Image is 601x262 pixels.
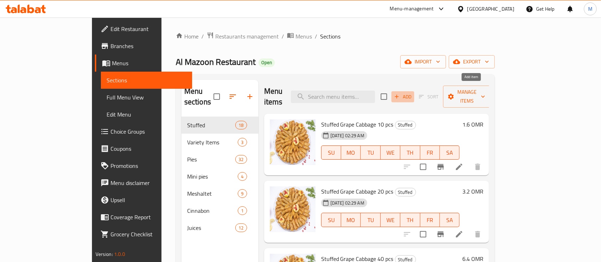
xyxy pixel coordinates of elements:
[361,213,380,227] button: TU
[391,91,414,102] button: Add
[364,215,377,225] span: TU
[296,32,312,41] span: Menus
[238,172,247,181] div: items
[111,144,187,153] span: Coupons
[181,185,258,202] div: Meshaltet9
[95,157,192,174] a: Promotions
[395,188,416,196] span: Stuffed
[107,93,187,102] span: Full Menu View
[324,148,338,158] span: SU
[181,219,258,236] div: Juices12
[443,86,491,108] button: Manage items
[423,148,437,158] span: FR
[321,186,394,197] span: Stuffed Grape Cabbage 20 pcs
[384,215,397,225] span: WE
[462,119,483,129] h6: 1.6 OMR
[241,88,258,105] button: Add section
[236,156,246,163] span: 32
[187,155,236,164] span: Pies
[111,42,187,50] span: Branches
[341,145,361,160] button: MO
[95,140,192,157] a: Coupons
[235,224,247,232] div: items
[381,213,400,227] button: WE
[235,155,247,164] div: items
[111,25,187,33] span: Edit Restaurant
[111,161,187,170] span: Promotions
[344,215,358,225] span: MO
[416,227,431,242] span: Select to update
[432,158,449,175] button: Branch-specific-item
[235,121,247,129] div: items
[321,119,394,130] span: Stuffed Grape Cabbage 10 pcs
[416,159,431,174] span: Select to update
[320,32,340,41] span: Sections
[236,122,246,129] span: 18
[95,20,192,37] a: Edit Restaurant
[440,213,459,227] button: SA
[181,151,258,168] div: Pies32
[238,190,246,197] span: 9
[238,189,247,198] div: items
[400,55,446,68] button: import
[395,121,416,129] div: Stuffed
[107,110,187,119] span: Edit Menu
[376,89,391,104] span: Select section
[403,215,417,225] span: TH
[215,32,279,41] span: Restaurants management
[469,226,486,243] button: delete
[264,86,283,107] h2: Menu items
[184,86,214,107] h2: Menu sections
[95,174,192,191] a: Menu disclaimer
[238,173,246,180] span: 4
[112,59,187,67] span: Menus
[328,132,367,139] span: [DATE] 02:29 AM
[96,250,113,259] span: Version:
[344,148,358,158] span: MO
[455,163,463,171] a: Edit menu item
[258,60,275,66] span: Open
[238,139,246,146] span: 3
[187,224,236,232] span: Juices
[449,55,495,68] button: export
[381,145,400,160] button: WE
[443,215,457,225] span: SA
[111,230,187,238] span: Grocery Checklist
[181,117,258,134] div: Stuffed18
[101,72,192,89] a: Sections
[111,196,187,204] span: Upsell
[341,213,361,227] button: MO
[107,76,187,84] span: Sections
[111,179,187,187] span: Menu disclaimer
[95,191,192,209] a: Upsell
[101,89,192,106] a: Full Menu View
[95,209,192,226] a: Coverage Report
[321,145,341,160] button: SU
[414,91,443,102] span: Select section first
[181,134,258,151] div: Variety Items3
[270,186,315,232] img: Stuffed Grape Cabbage 20 pcs
[454,57,489,66] span: export
[400,145,420,160] button: TH
[187,206,238,215] div: Cinnabon
[224,88,241,105] span: Sort sections
[187,189,238,198] span: Meshaltet
[238,206,247,215] div: items
[181,202,258,219] div: Cinnabon1
[187,172,238,181] span: Mini pies
[403,148,417,158] span: TH
[328,200,367,206] span: [DATE] 02:29 AM
[101,106,192,123] a: Edit Menu
[176,54,256,70] span: Al Mazoon Restaurant
[238,207,246,214] span: 1
[95,55,192,72] a: Menus
[462,186,483,196] h6: 3.2 OMR
[321,213,341,227] button: SU
[361,145,380,160] button: TU
[469,158,486,175] button: delete
[423,215,437,225] span: FR
[315,32,317,41] li: /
